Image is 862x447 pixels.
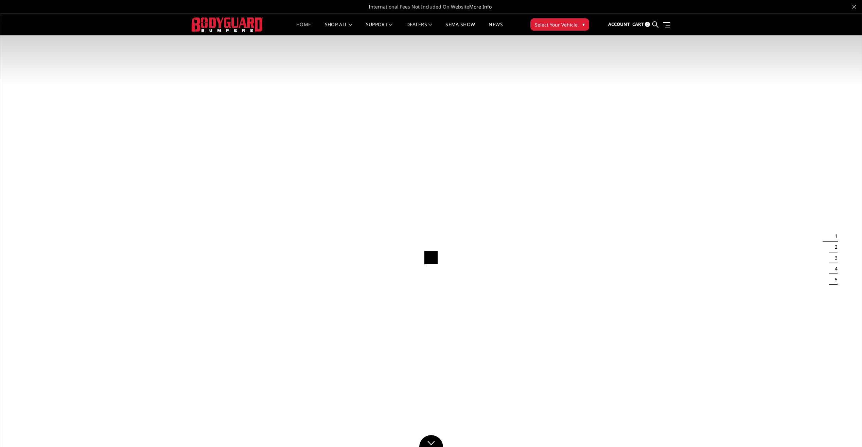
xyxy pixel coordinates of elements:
[406,22,432,35] a: Dealers
[645,22,650,27] span: 0
[325,22,352,35] a: shop all
[489,22,503,35] a: News
[608,15,630,34] a: Account
[831,252,838,263] button: 3 of 5
[445,22,475,35] a: SEMA Show
[296,22,311,35] a: Home
[366,22,393,35] a: Support
[831,231,838,242] button: 1 of 5
[831,242,838,252] button: 2 of 5
[632,15,650,34] a: Cart 0
[582,21,585,28] span: ▾
[608,21,630,27] span: Account
[632,21,644,27] span: Cart
[831,274,838,285] button: 5 of 5
[469,3,492,10] a: More Info
[419,435,443,447] a: Click to Down
[535,21,578,28] span: Select Your Vehicle
[192,17,263,31] img: BODYGUARD BUMPERS
[530,18,589,31] button: Select Your Vehicle
[831,263,838,274] button: 4 of 5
